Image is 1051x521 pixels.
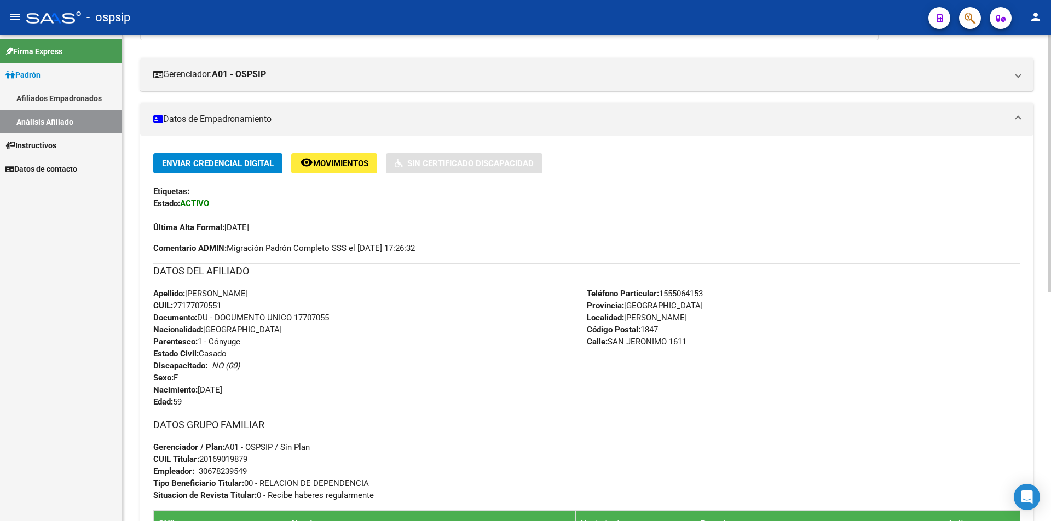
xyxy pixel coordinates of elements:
[153,397,173,407] strong: Edad:
[140,58,1033,91] mat-expansion-panel-header: Gerenciador:A01 - OSPSIP
[587,325,640,335] strong: Código Postal:
[180,198,209,208] strong: ACTIVO
[153,153,282,173] button: Enviar Credencial Digital
[153,186,189,196] strong: Etiquetas:
[153,442,310,452] span: A01 - OSPSIP / Sin Plan
[407,159,534,168] span: Sin Certificado Discapacidad
[153,243,227,253] strong: Comentario ADMIN:
[1029,10,1042,24] mat-icon: person
[587,313,624,323] strong: Localidad:
[9,10,22,24] mat-icon: menu
[153,466,194,476] strong: Empleador:
[5,45,62,57] span: Firma Express
[153,361,207,371] strong: Discapacitado:
[5,69,41,81] span: Padrón
[153,325,282,335] span: [GEOGRAPHIC_DATA]
[153,301,221,311] span: 27177070551
[153,337,198,347] strong: Parentesco:
[153,313,197,323] strong: Documento:
[587,337,686,347] span: SAN JERONIMO 1611
[153,490,257,500] strong: Situacion de Revista Titular:
[162,159,274,168] span: Enviar Credencial Digital
[153,313,329,323] span: DU - DOCUMENTO UNICO 17707055
[199,465,247,477] div: 30678239549
[153,454,247,464] span: 20169019879
[5,139,56,151] span: Instructivos
[153,289,185,298] strong: Apellido:
[153,373,178,383] span: F
[153,223,224,232] strong: Última Alta Formal:
[313,159,368,168] span: Movimientos
[153,68,1007,80] mat-panel-title: Gerenciador:
[153,337,240,347] span: 1 - Cónyuge
[153,417,1020,432] h3: DATOS GRUPO FAMILIAR
[300,156,313,169] mat-icon: remove_red_eye
[587,289,659,298] strong: Teléfono Particular:
[386,153,542,173] button: Sin Certificado Discapacidad
[153,242,415,254] span: Migración Padrón Completo SSS el [DATE] 17:26:32
[153,349,199,359] strong: Estado Civil:
[153,478,244,488] strong: Tipo Beneficiario Titular:
[153,264,1020,279] h3: DATOS DEL AFILIADO
[153,385,222,395] span: [DATE]
[153,454,199,464] strong: CUIL Titular:
[153,349,227,359] span: Casado
[153,442,224,452] strong: Gerenciador / Plan:
[212,68,266,80] strong: A01 - OSPSIP
[153,301,173,311] strong: CUIL:
[153,325,203,335] strong: Nacionalidad:
[86,5,130,30] span: - ospsip
[153,478,369,488] span: 00 - RELACION DE DEPENDENCIA
[153,373,174,383] strong: Sexo:
[153,490,374,500] span: 0 - Recibe haberes regularmente
[587,301,703,311] span: [GEOGRAPHIC_DATA]
[587,337,608,347] strong: Calle:
[140,103,1033,136] mat-expansion-panel-header: Datos de Empadronamiento
[153,385,198,395] strong: Nacimiento:
[153,289,248,298] span: [PERSON_NAME]
[587,289,703,298] span: 1555064153
[153,223,249,232] span: [DATE]
[5,163,77,175] span: Datos de contacto
[291,153,377,173] button: Movimientos
[153,198,180,208] strong: Estado:
[212,361,240,371] i: NO (00)
[1014,484,1040,510] div: Open Intercom Messenger
[587,313,687,323] span: [PERSON_NAME]
[587,325,658,335] span: 1847
[153,397,182,407] span: 59
[153,113,1007,125] mat-panel-title: Datos de Empadronamiento
[587,301,624,311] strong: Provincia:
